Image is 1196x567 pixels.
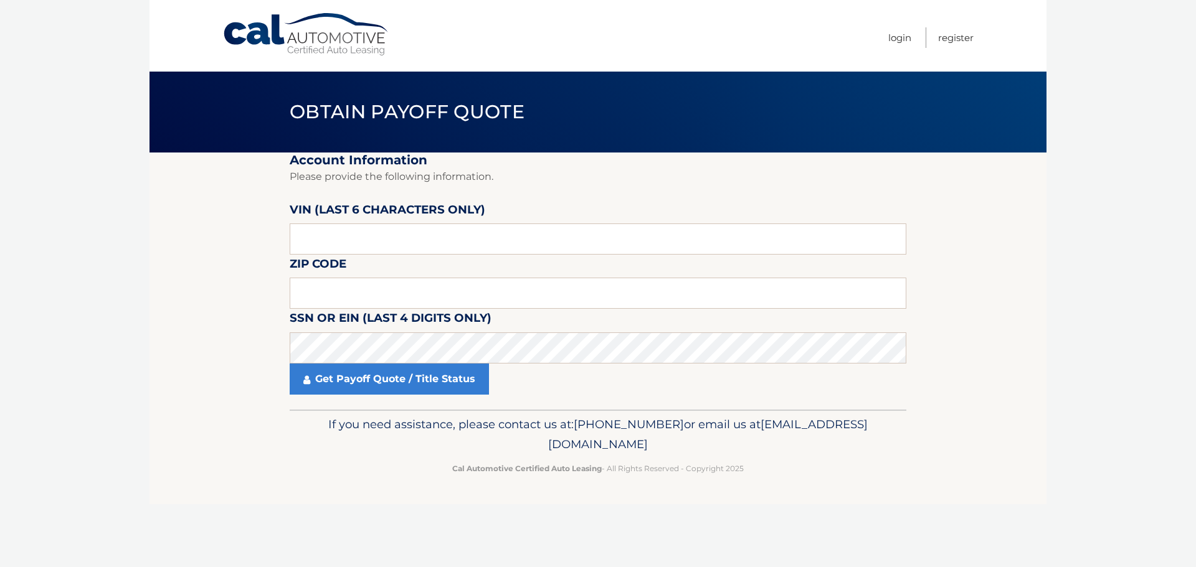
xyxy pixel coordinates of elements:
a: Get Payoff Quote / Title Status [290,363,489,395]
span: [PHONE_NUMBER] [574,417,684,431]
p: If you need assistance, please contact us at: or email us at [298,415,898,454]
label: SSN or EIN (last 4 digits only) [290,309,491,332]
p: - All Rights Reserved - Copyright 2025 [298,462,898,475]
a: Cal Automotive [222,12,391,57]
label: VIN (last 6 characters only) [290,200,485,223]
a: Login [888,27,911,48]
p: Please provide the following information. [290,168,906,185]
label: Zip Code [290,255,346,278]
strong: Cal Automotive Certified Auto Leasing [452,464,602,473]
h2: Account Information [290,152,906,168]
span: Obtain Payoff Quote [290,100,524,123]
a: Register [938,27,974,48]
